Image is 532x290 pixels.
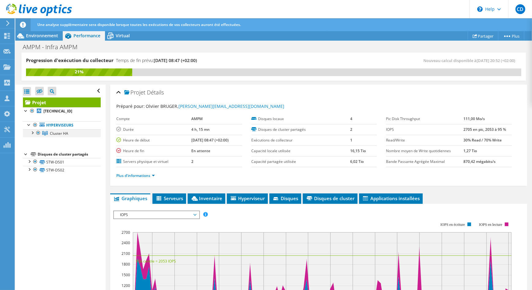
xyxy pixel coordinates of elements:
[468,31,498,41] a: Partager
[463,138,502,143] b: 30% Read / 70% Write
[116,137,191,143] label: Heure de début
[38,151,101,158] div: Disques de cluster partagés
[440,222,465,227] text: IOPS en écriture
[23,129,101,137] a: Cluster HA
[350,127,352,132] b: 2
[26,33,58,39] span: Environnement
[386,137,463,143] label: Read/Write
[191,138,229,143] b: [DATE] 08:47 (+02:00)
[37,22,241,27] span: Une analyse supplémentaire sera disponible lorsque toutes les exécutions de vos collecteurs auron...
[73,33,100,39] span: Performance
[23,166,101,174] a: STW-DS02
[191,195,222,201] span: Inventaire
[251,116,350,122] label: Disques locaux
[251,137,350,143] label: Exécutions de collecteur
[230,195,265,201] span: Hyperviseur
[113,195,147,201] span: Graphiques
[146,103,284,109] span: Olviier BRUGER,
[122,272,130,277] text: 1500
[116,103,145,109] label: Préparé pour:
[23,121,101,129] a: Hyperviseurs
[155,195,183,201] span: Serveurs
[386,127,463,133] label: IOPS
[124,90,145,96] span: Projet
[191,159,193,164] b: 2
[515,4,525,14] span: CD
[117,211,196,218] span: IOPS
[350,159,364,164] b: 6,02 Tio
[350,138,352,143] b: 1
[116,116,191,122] label: Compte
[23,97,101,107] a: Projet
[386,159,463,165] label: Bande Passante Agrégée Maximal
[122,230,130,235] text: 2700
[306,195,354,201] span: Disques de cluster
[116,57,197,64] h4: Temps de fin prévu:
[386,148,463,154] label: Nombre moyen de Write quotidiennes
[477,58,515,63] span: [DATE] 20:52 (+02:00)
[116,173,155,178] a: Plus d'informations
[498,31,524,41] a: Plus
[251,148,350,154] label: Capacité locale utilisée
[147,89,164,96] span: Détails
[479,222,502,227] text: IOPS en lecture
[116,33,130,39] span: Virtual
[23,158,101,166] a: STW-DS01
[122,240,130,245] text: 2400
[50,131,68,136] span: Cluster HA
[423,58,518,63] span: Nouveau calcul disponible à
[122,251,130,256] text: 2100
[362,195,420,201] span: Applications installées
[463,127,506,132] b: 2705 en pic, 2053 à 95 %
[463,159,496,164] b: 870,42 mégabits/s
[350,116,352,121] b: 4
[116,127,191,133] label: Durée
[463,116,485,121] b: 111,00 Mo/s
[191,127,210,132] b: 4 h, 15 mn
[350,148,366,153] b: 16,15 Tio
[477,6,483,12] svg: \n
[23,107,101,115] a: [TECHNICAL_ID]
[272,195,298,201] span: Disques
[386,116,463,122] label: Pic Disk Throughput
[251,159,350,165] label: Capacité partagée utilisée
[122,262,130,267] text: 1800
[251,127,350,133] label: Disques de cluster partagés
[154,57,197,63] span: [DATE] 08:47 (+02:00)
[191,148,210,153] b: En attente
[191,116,203,121] b: AMPM
[122,283,130,288] text: 1200
[20,44,87,50] h1: AMPM - Infra AMPM
[116,148,191,154] label: Heure de fin
[136,259,176,264] text: 95è centile = 2053 IOPS
[116,159,191,165] label: Servers physique et virtuel
[26,68,132,75] div: 21%
[463,148,477,153] b: 1,27 Tio
[178,103,284,109] a: [PERSON_NAME][EMAIL_ADDRESS][DOMAIN_NAME]
[43,108,72,114] b: [TECHNICAL_ID]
